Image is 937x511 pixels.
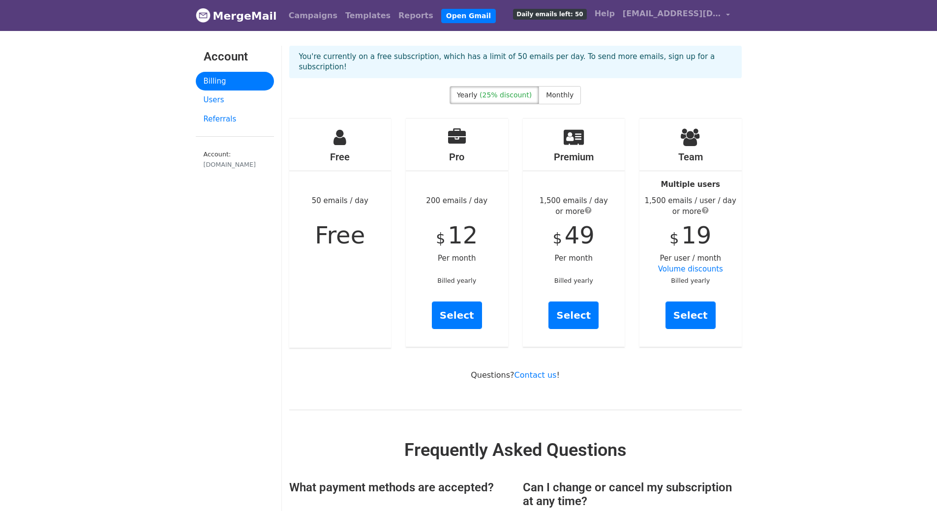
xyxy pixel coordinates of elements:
span: (25% discount) [480,91,532,99]
span: $ [553,230,562,247]
div: 1,500 emails / day or more [523,195,625,217]
a: Referrals [196,110,274,129]
h3: Can I change or cancel my subscription at any time? [523,481,742,509]
span: 19 [681,221,711,249]
a: Select [548,301,599,329]
span: $ [436,230,445,247]
span: $ [669,230,679,247]
a: Users [196,90,274,110]
div: Per month [523,119,625,347]
a: Contact us [514,370,557,380]
div: [DOMAIN_NAME] [204,160,266,169]
span: Monthly [546,91,574,99]
small: Billed yearly [437,277,476,284]
a: Select [665,301,716,329]
small: Account: [204,150,266,169]
span: Yearly [457,91,478,99]
a: Campaigns [285,6,341,26]
h2: Frequently Asked Questions [289,440,742,461]
img: MergeMail logo [196,8,211,23]
h4: Team [639,151,742,163]
h4: Pro [406,151,508,163]
h4: Free [289,151,392,163]
strong: Multiple users [661,180,720,189]
p: Questions? ! [289,370,742,380]
div: 50 emails / day [289,119,392,348]
a: Billing [196,72,274,91]
a: MergeMail [196,5,277,26]
a: Templates [341,6,394,26]
a: Reports [394,6,437,26]
p: You're currently on a free subscription, which has a limit of 50 emails per day. To send more ema... [299,52,732,72]
div: 200 emails / day Per month [406,119,508,347]
h3: Account [204,50,266,64]
div: Per user / month [639,119,742,347]
a: [EMAIL_ADDRESS][DOMAIN_NAME] [619,4,734,27]
a: Daily emails left: 50 [509,4,590,24]
a: Volume discounts [658,265,723,273]
small: Billed yearly [554,277,593,284]
span: Free [315,221,365,249]
span: [EMAIL_ADDRESS][DOMAIN_NAME] [623,8,721,20]
small: Billed yearly [671,277,710,284]
span: 12 [448,221,478,249]
h3: What payment methods are accepted? [289,481,508,495]
span: Daily emails left: 50 [513,9,586,20]
a: Select [432,301,482,329]
a: Help [591,4,619,24]
div: 1,500 emails / user / day or more [639,195,742,217]
a: Open Gmail [441,9,496,23]
span: 49 [565,221,595,249]
h4: Premium [523,151,625,163]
